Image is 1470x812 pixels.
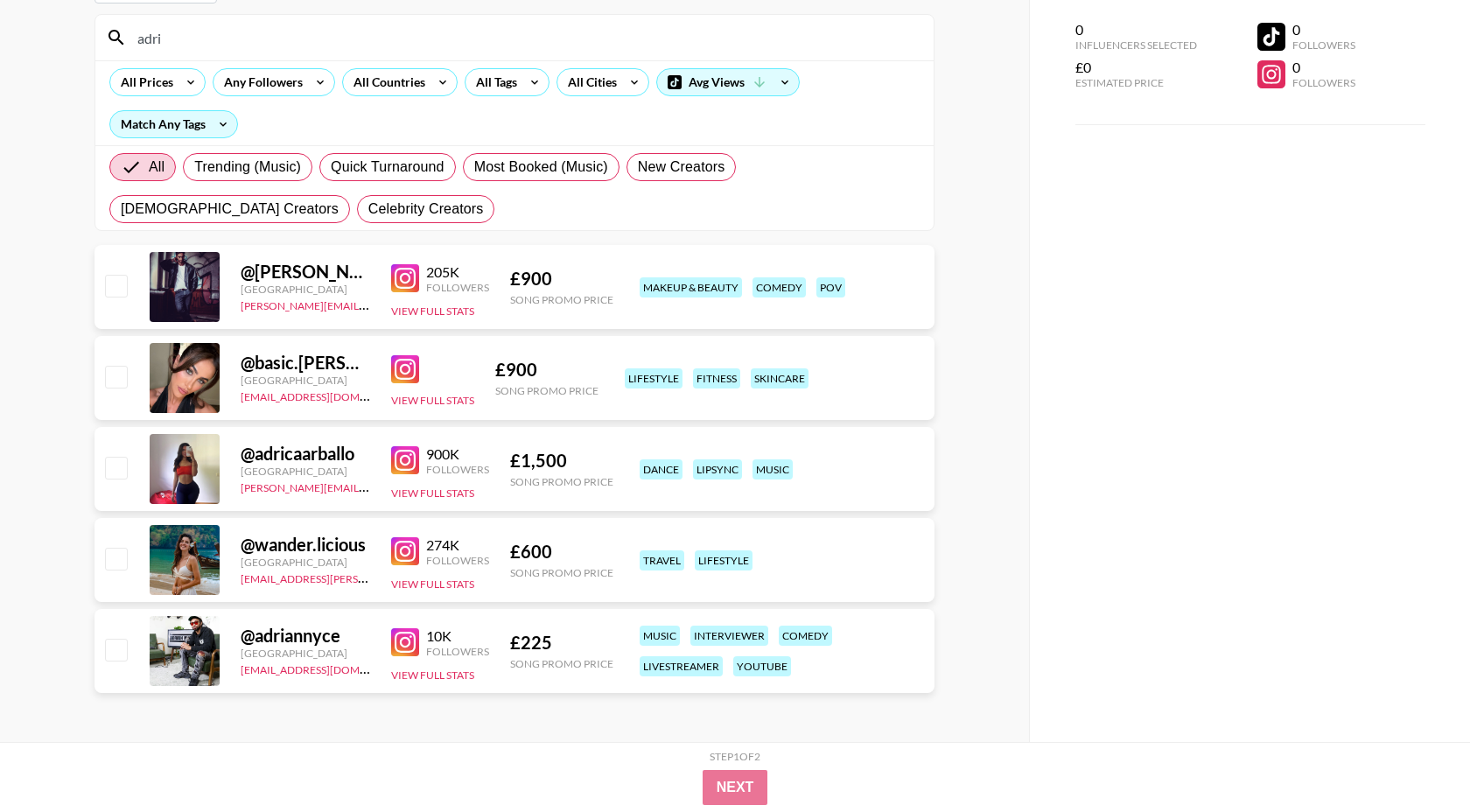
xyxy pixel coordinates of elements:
[241,387,416,403] a: [EMAIL_ADDRESS][DOMAIN_NAME]
[241,660,416,676] a: [EMAIL_ADDRESS][DOMAIN_NAME]
[510,268,613,290] div: £ 900
[241,296,500,312] a: [PERSON_NAME][EMAIL_ADDRESS][DOMAIN_NAME]
[426,645,489,658] div: Followers
[465,69,521,95] div: All Tags
[331,157,444,178] span: Quick Turnaround
[752,459,793,479] div: music
[1075,21,1197,38] div: 0
[241,625,370,647] div: @ adriannyce
[640,277,742,297] div: makeup & beauty
[657,69,799,95] div: Avg Views
[194,157,301,178] span: Trending (Music)
[752,277,806,297] div: comedy
[510,475,613,488] div: Song Promo Price
[391,355,419,383] img: Instagram
[426,627,489,645] div: 10K
[779,626,832,646] div: comedy
[426,463,489,476] div: Followers
[751,368,808,388] div: skincare
[625,368,682,388] div: lifestyle
[557,69,620,95] div: All Cities
[127,24,923,52] input: Search by User Name
[213,69,306,95] div: Any Followers
[391,537,419,565] img: Instagram
[510,541,613,563] div: £ 600
[241,374,370,387] div: [GEOGRAPHIC_DATA]
[733,656,791,676] div: youtube
[816,277,845,297] div: pov
[1075,59,1197,76] div: £0
[391,577,474,591] button: View Full Stats
[640,656,723,676] div: livestreamer
[391,304,474,318] button: View Full Stats
[1075,38,1197,52] div: Influencers Selected
[391,628,419,656] img: Instagram
[110,69,177,95] div: All Prices
[241,465,370,478] div: [GEOGRAPHIC_DATA]
[241,569,500,585] a: [EMAIL_ADDRESS][PERSON_NAME][DOMAIN_NAME]
[241,534,370,556] div: @ wander.licious
[241,352,370,374] div: @ basic.[PERSON_NAME]
[510,657,613,670] div: Song Promo Price
[149,157,164,178] span: All
[426,554,489,567] div: Followers
[1292,59,1355,76] div: 0
[426,536,489,554] div: 274K
[391,446,419,474] img: Instagram
[241,556,370,569] div: [GEOGRAPHIC_DATA]
[495,384,598,397] div: Song Promo Price
[495,359,598,381] div: £ 900
[241,283,370,296] div: [GEOGRAPHIC_DATA]
[426,281,489,294] div: Followers
[510,450,613,472] div: £ 1,500
[391,668,474,682] button: View Full Stats
[640,550,684,570] div: travel
[1075,76,1197,89] div: Estimated Price
[510,293,613,306] div: Song Promo Price
[638,157,725,178] span: New Creators
[1292,38,1355,52] div: Followers
[391,264,419,292] img: Instagram
[474,157,608,178] span: Most Booked (Music)
[690,626,768,646] div: interviewer
[110,111,237,137] div: Match Any Tags
[1292,21,1355,38] div: 0
[391,486,474,500] button: View Full Stats
[391,394,474,407] button: View Full Stats
[640,626,680,646] div: music
[693,368,740,388] div: fitness
[241,261,370,283] div: @ [PERSON_NAME].leonrdo
[241,647,370,660] div: [GEOGRAPHIC_DATA]
[510,632,613,654] div: £ 225
[693,459,742,479] div: lipsync
[368,199,484,220] span: Celebrity Creators
[710,750,760,763] div: Step 1 of 2
[703,770,768,805] button: Next
[343,69,429,95] div: All Countries
[510,566,613,579] div: Song Promo Price
[640,459,682,479] div: dance
[121,199,339,220] span: [DEMOGRAPHIC_DATA] Creators
[1292,76,1355,89] div: Followers
[426,263,489,281] div: 205K
[695,550,752,570] div: lifestyle
[241,443,370,465] div: @ adricaarballo
[426,445,489,463] div: 900K
[241,478,500,494] a: [PERSON_NAME][EMAIL_ADDRESS][DOMAIN_NAME]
